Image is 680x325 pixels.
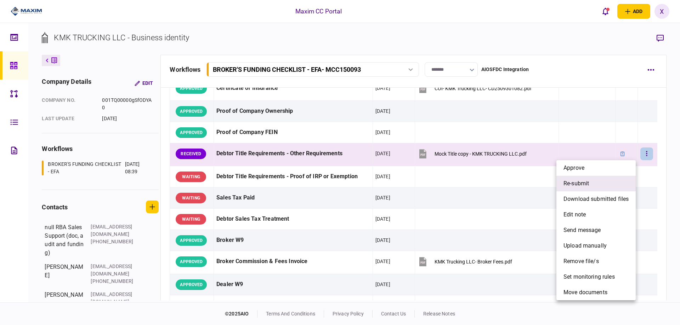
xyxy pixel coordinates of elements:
[563,288,607,297] span: Move documents
[563,242,607,250] span: upload manually
[563,226,601,234] span: send message
[563,257,599,266] span: remove file/s
[563,195,629,203] span: download submitted files
[563,273,615,281] span: set monitoring rules
[563,164,584,172] span: approve
[563,210,586,219] span: edit note
[563,179,589,188] span: re-submit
